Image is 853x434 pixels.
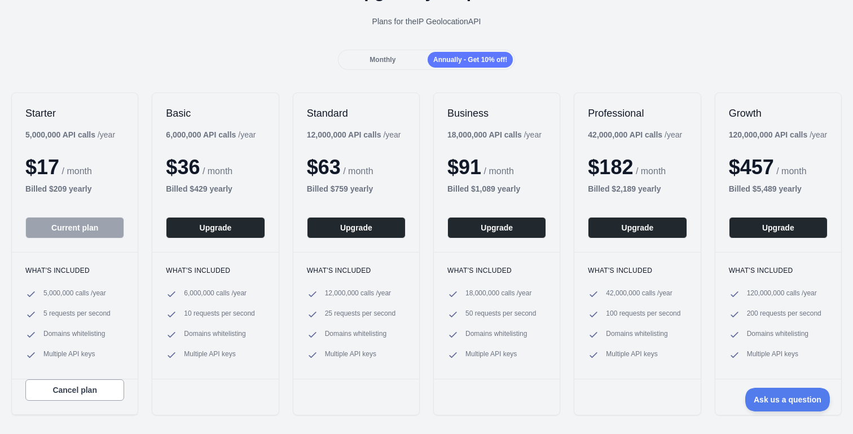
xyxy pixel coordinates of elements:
span: / month [636,166,666,176]
span: $ 457 [729,156,774,179]
span: / month [343,166,373,176]
span: $ 182 [588,156,633,179]
b: Billed $ 1,089 yearly [447,184,520,193]
button: Upgrade [307,217,406,238]
button: Upgrade [447,217,546,238]
span: $ 91 [447,156,481,179]
b: Billed $ 5,489 yearly [729,184,802,193]
iframe: Toggle Customer Support [745,388,830,411]
span: / month [484,166,514,176]
b: Billed $ 2,189 yearly [588,184,661,193]
span: $ 63 [307,156,341,179]
b: Billed $ 759 yearly [307,184,373,193]
button: Upgrade [588,217,687,238]
button: Upgrade [729,217,828,238]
